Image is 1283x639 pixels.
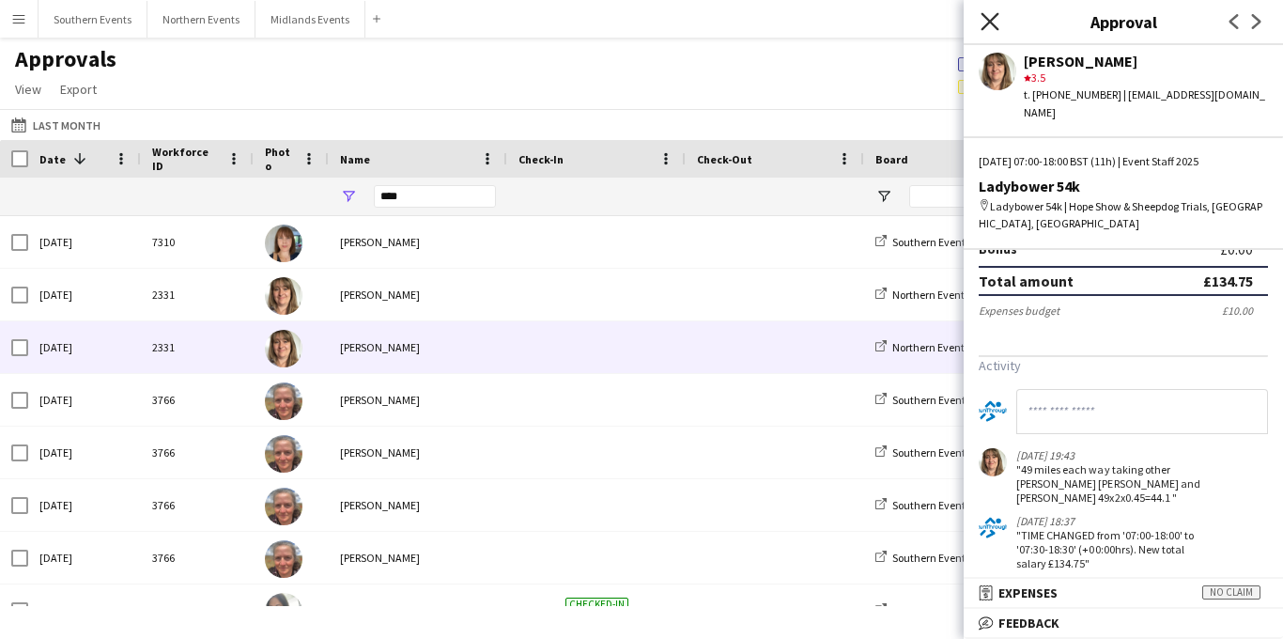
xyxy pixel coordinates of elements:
[875,188,892,205] button: Open Filter Menu
[265,488,302,525] img: Emma Budgen
[565,598,628,612] span: Checked-in
[875,235,970,249] a: Southern Events
[329,374,507,426] div: [PERSON_NAME]
[979,241,1023,257] label: Bonus
[875,288,969,302] a: Northern Events
[892,288,969,302] span: Northern Events
[15,81,41,98] span: View
[875,551,970,565] a: Southern Events
[518,584,674,636] span: [DATE] 06:56
[875,340,969,354] a: Northern Events
[1016,528,1210,570] div: "TIME CHANGED from '07:00-18:00' to '07:30-18:30' (+00:00hrs). New total salary £134.75"
[1016,514,1210,528] div: [DATE] 18:37
[28,479,141,531] div: [DATE]
[141,584,254,636] div: 12976
[875,498,970,512] a: Southern Events
[892,498,970,512] span: Southern Events
[892,393,970,407] span: Southern Events
[875,603,970,617] a: Southern Events
[141,427,254,478] div: 3766
[152,145,220,173] span: Workforce ID
[39,152,66,166] span: Date
[1016,462,1210,505] div: "49 miles each way taking other [PERSON_NAME] [PERSON_NAME] and [PERSON_NAME] 49x2x0.45=44.1 "
[1220,241,1268,257] div: £0.00
[28,216,141,268] div: [DATE]
[979,448,1007,476] app-user-avatar: Emma Stroud
[329,532,507,584] div: [PERSON_NAME]
[892,235,970,249] span: Southern Events
[265,330,302,367] img: Emma Stroud
[265,593,302,631] img: Emma-Jane Cowland
[998,584,1058,601] span: Expenses
[979,514,1007,542] app-user-avatar: RunThrough Events
[1203,272,1253,290] div: £134.75
[141,321,254,373] div: 2331
[979,357,1268,374] h3: Activity
[979,153,1268,170] div: [DATE] 07:00-18:00 BST (11h) | Event Staff 2025
[141,269,254,320] div: 2331
[8,77,49,101] a: View
[964,579,1283,607] mat-expansion-panel-header: ExpensesNo claim
[141,216,254,268] div: 7310
[1202,585,1260,600] span: No claim
[329,216,507,268] div: [PERSON_NAME]
[1016,448,1210,462] div: [DATE] 19:43
[1024,53,1268,70] div: [PERSON_NAME]
[964,9,1283,34] h3: Approval
[979,304,1059,318] div: Expenses budget
[1024,70,1268,86] div: 3.5
[892,445,970,460] span: Southern Events
[39,1,147,38] button: Southern Events
[329,269,507,320] div: [PERSON_NAME]
[1222,304,1268,318] div: £10.00
[892,603,970,617] span: Southern Events
[892,340,969,354] span: Northern Events
[964,609,1283,637] mat-expansion-panel-header: Feedback
[979,198,1268,232] div: Ladybower 54k | Hope Show & Sheepdog Trials, [GEOGRAPHIC_DATA], [GEOGRAPHIC_DATA]
[329,584,507,636] div: [PERSON_NAME]
[265,435,302,473] img: Emma Budgen
[340,188,357,205] button: Open Filter Menu
[374,185,496,208] input: Name Filter Input
[28,321,141,373] div: [DATE]
[141,479,254,531] div: 3766
[979,178,1268,195] div: Ladybower 54k
[892,551,970,565] span: Southern Events
[141,374,254,426] div: 3766
[28,584,141,636] div: [DATE]
[255,1,365,38] button: Midlands Events
[28,374,141,426] div: [DATE]
[875,393,970,407] a: Southern Events
[697,152,752,166] span: Check-Out
[60,81,97,98] span: Export
[340,152,370,166] span: Name
[1024,86,1268,120] div: t. [PHONE_NUMBER] | [EMAIL_ADDRESS][DOMAIN_NAME]
[28,427,141,478] div: [DATE]
[518,152,564,166] span: Check-In
[8,114,104,136] button: Last Month
[28,532,141,584] div: [DATE]
[875,445,970,460] a: Southern Events
[265,145,295,173] span: Photo
[329,479,507,531] div: [PERSON_NAME]
[141,532,254,584] div: 3766
[875,152,908,166] span: Board
[265,382,302,420] img: Emma Budgen
[53,77,104,101] a: Export
[958,77,1050,94] span: 568
[958,55,1096,71] span: 446 of 1905
[265,277,302,315] img: Emma Stroud
[28,269,141,320] div: [DATE]
[329,321,507,373] div: [PERSON_NAME]
[909,185,1041,208] input: Board Filter Input
[998,615,1059,631] span: Feedback
[265,225,302,262] img: Gemma Christofides
[265,540,302,578] img: Emma Budgen
[147,1,255,38] button: Northern Events
[979,272,1074,290] div: Total amount
[329,427,507,478] div: [PERSON_NAME]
